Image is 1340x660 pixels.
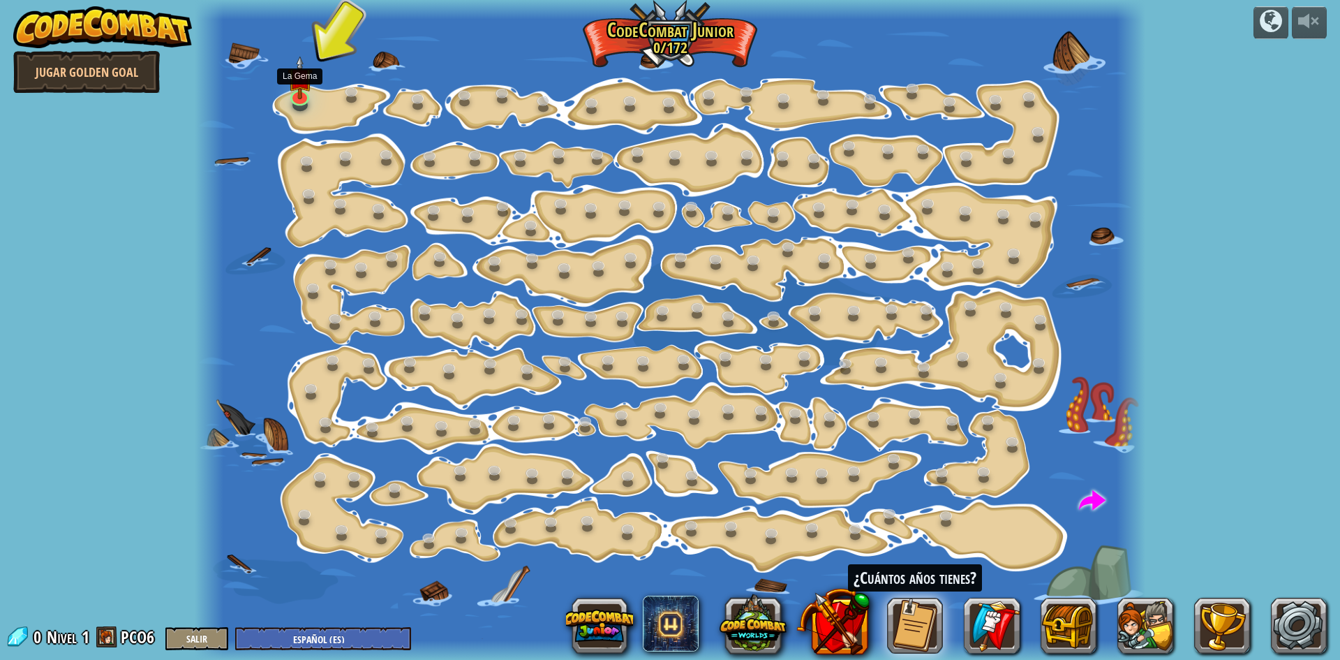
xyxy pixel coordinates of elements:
span: 1 [82,626,89,648]
span: 0 [33,626,45,648]
a: PCO6 [121,626,158,648]
a: Jugar Golden Goal [13,51,160,93]
img: CodeCombat - Learn how to code by playing a game [13,6,192,48]
button: Salir [165,627,228,650]
img: level-banner-unstarted.png [287,56,312,99]
span: Nivel [47,626,77,649]
div: ¿Cuántos años tienes? [848,564,982,592]
button: Ajustar volúmen [1292,6,1327,39]
button: Campañas [1253,6,1288,39]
